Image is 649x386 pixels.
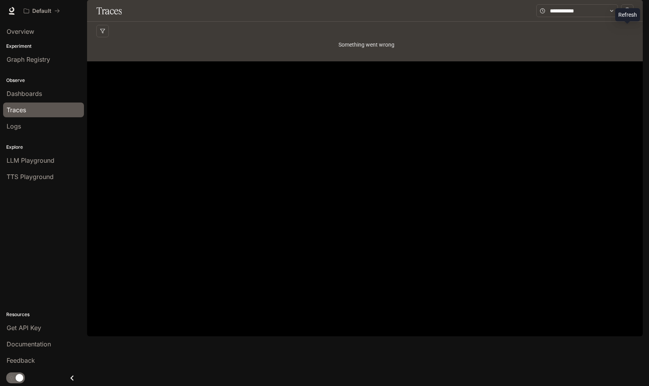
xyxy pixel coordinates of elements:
[618,10,637,19] article: Refresh
[20,3,63,19] button: All workspaces
[96,3,122,19] h1: Traces
[96,40,637,49] article: Something went wrong
[32,8,51,14] p: Default
[624,7,630,14] span: sync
